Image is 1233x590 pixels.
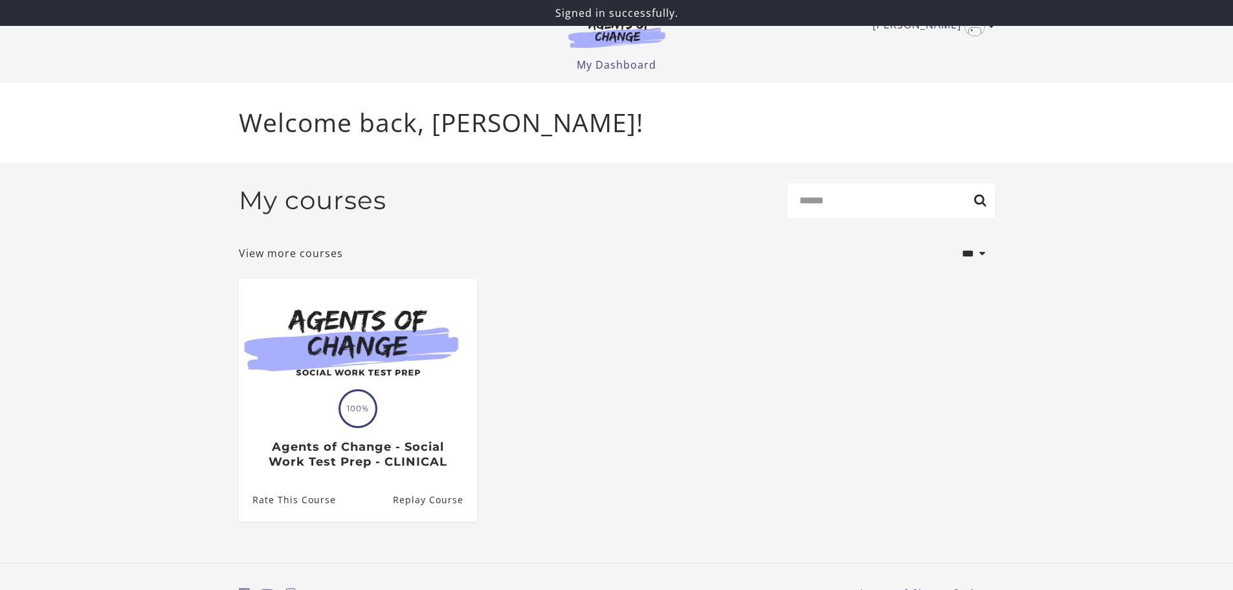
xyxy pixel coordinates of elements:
[239,185,386,216] h2: My courses
[577,58,656,72] a: My Dashboard
[239,479,336,521] a: Agents of Change - Social Work Test Prep - CLINICAL: Rate This Course
[340,391,375,426] span: 100%
[872,16,988,36] a: Toggle menu
[239,104,995,142] p: Welcome back, [PERSON_NAME]!
[239,245,343,261] a: View more courses
[5,5,1228,21] p: Signed in successfully.
[252,440,463,469] h3: Agents of Change - Social Work Test Prep - CLINICAL
[555,18,679,48] img: Agents of Change Logo
[392,479,476,521] a: Agents of Change - Social Work Test Prep - CLINICAL: Resume Course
